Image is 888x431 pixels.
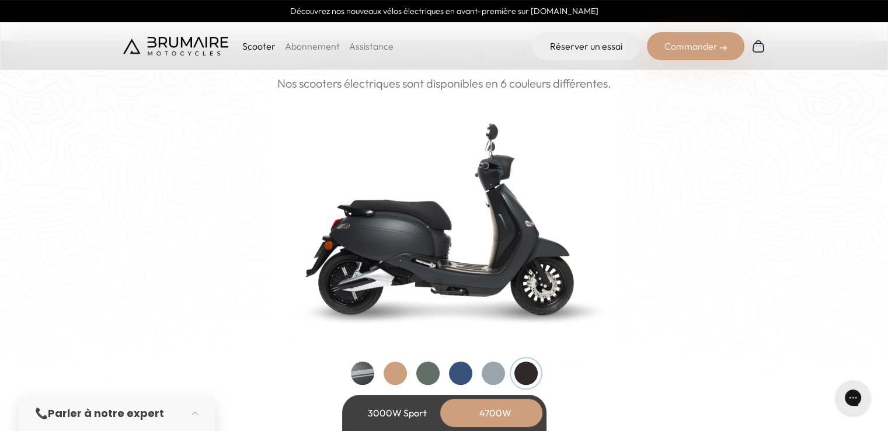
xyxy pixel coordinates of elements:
div: Commander [647,32,744,60]
img: Panier [751,39,765,53]
a: Assistance [349,40,393,52]
p: Nos scooters électriques sont disponibles en 6 couleurs différentes. [277,75,611,92]
a: Abonnement [285,40,340,52]
div: 3000W Sport [351,399,444,427]
img: right-arrow-2.png [720,44,727,51]
img: Brumaire Motocycles [123,37,228,55]
div: 4700W [449,399,542,427]
iframe: Gorgias live chat messenger [830,376,876,419]
p: Scooter [242,39,276,53]
a: Réserver un essai [532,32,640,60]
